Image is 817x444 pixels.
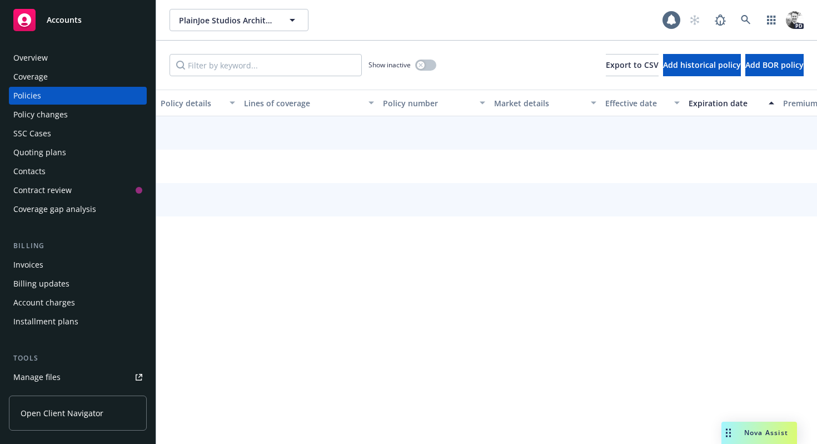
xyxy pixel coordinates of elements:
div: Lines of coverage [244,97,362,109]
div: Quoting plans [13,144,66,161]
button: Policy details [156,90,240,116]
div: Expiration date [689,97,762,109]
span: Add BOR policy [745,60,804,70]
a: Search [735,9,757,31]
a: Coverage [9,68,147,86]
div: Account charges [13,294,75,312]
a: Overview [9,49,147,67]
div: Contacts [13,162,46,180]
button: Expiration date [684,90,779,116]
div: Invoices [13,256,43,274]
div: Policy changes [13,106,68,124]
a: Contract review [9,181,147,199]
div: Coverage [13,68,48,86]
a: Policies [9,87,147,105]
a: Report a Bug [709,9,731,31]
button: Effective date [601,90,684,116]
a: Start snowing [684,9,706,31]
div: Overview [13,49,48,67]
button: Lines of coverage [240,90,378,116]
button: PlainJoe Studios Architecture, Inc. [170,9,308,31]
a: Installment plans [9,313,147,330]
span: PlainJoe Studios Architecture, Inc. [179,14,275,26]
div: Contract review [13,181,72,199]
div: Tools [9,353,147,364]
a: Quoting plans [9,144,147,161]
span: Add historical policy [663,60,741,70]
div: Manage files [13,368,61,386]
input: Filter by keyword... [170,54,362,76]
img: photo [786,11,804,29]
div: Billing updates [13,275,69,293]
a: Accounts [9,4,147,36]
span: Nova Assist [744,428,788,437]
button: Market details [490,90,601,116]
div: Market details [494,97,584,109]
div: Billing [9,240,147,251]
a: Switch app [760,9,783,31]
button: Policy number [378,90,490,116]
a: Coverage gap analysis [9,200,147,218]
span: Export to CSV [606,60,659,70]
a: SSC Cases [9,125,147,142]
span: Accounts [47,16,82,24]
span: Open Client Navigator [21,407,103,419]
div: Policy details [161,97,223,109]
span: Show inactive [368,60,411,70]
div: Effective date [605,97,667,109]
button: Add BOR policy [745,54,804,76]
div: SSC Cases [13,125,51,142]
button: Nova Assist [721,422,797,444]
button: Export to CSV [606,54,659,76]
div: Coverage gap analysis [13,200,96,218]
div: Policy number [383,97,473,109]
a: Billing updates [9,275,147,293]
a: Manage files [9,368,147,386]
div: Policies [13,87,41,105]
div: Installment plans [13,313,78,330]
div: Drag to move [721,422,735,444]
a: Contacts [9,162,147,180]
a: Invoices [9,256,147,274]
button: Add historical policy [663,54,741,76]
a: Account charges [9,294,147,312]
a: Policy changes [9,106,147,124]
